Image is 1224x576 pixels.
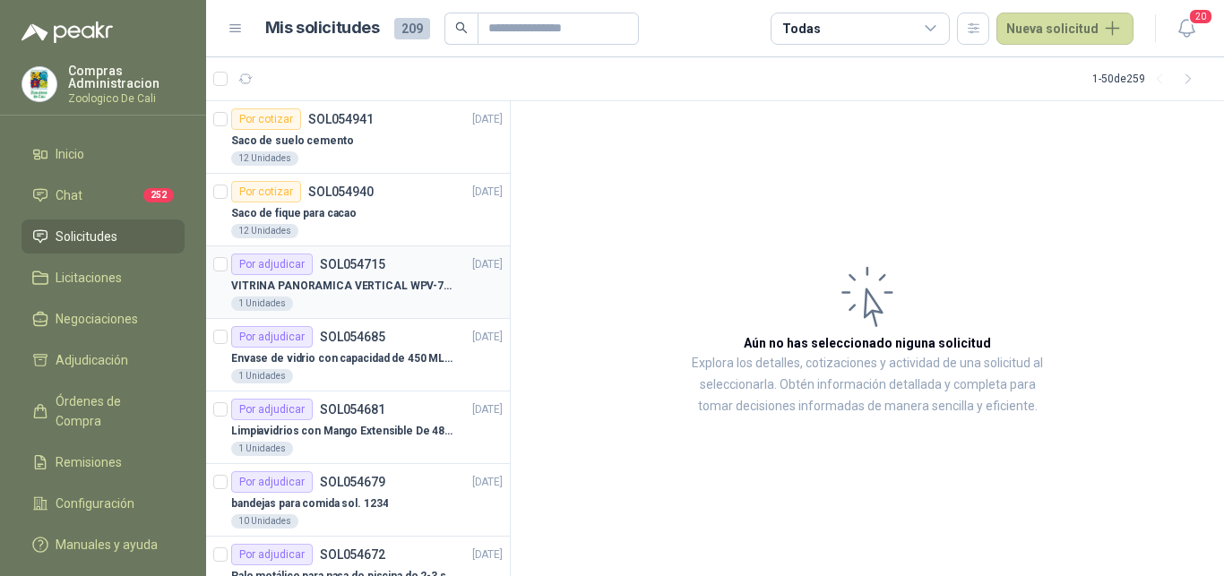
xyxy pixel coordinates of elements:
[394,18,430,39] span: 209
[1188,8,1213,25] span: 20
[472,474,503,491] p: [DATE]
[320,476,385,488] p: SOL054679
[782,19,820,39] div: Todas
[22,445,185,479] a: Remisiones
[206,246,510,319] a: Por adjudicarSOL054715[DATE] VITRINA PANORAMICA VERTICAL WPV-700FA1 Unidades
[22,486,185,520] a: Configuración
[22,137,185,171] a: Inicio
[231,350,454,367] p: Envase de vidrio con capacidad de 450 ML – 9X8X8 CM Caja x 12 unidades
[231,544,313,565] div: Por adjudicar
[231,254,313,275] div: Por adjudicar
[472,256,503,273] p: [DATE]
[56,452,122,472] span: Remisiones
[56,391,168,431] span: Órdenes de Compra
[265,15,380,41] h1: Mis solicitudes
[320,331,385,343] p: SOL054685
[56,535,158,555] span: Manuales y ayuda
[231,224,298,238] div: 12 Unidades
[206,174,510,246] a: Por cotizarSOL054940[DATE] Saco de fique para cacao12 Unidades
[472,111,503,128] p: [DATE]
[744,333,991,353] h3: Aún no has seleccionado niguna solicitud
[22,343,185,377] a: Adjudicación
[22,67,56,101] img: Company Logo
[231,133,353,150] p: Saco de suelo cemento
[1170,13,1202,45] button: 20
[56,309,138,329] span: Negociaciones
[308,185,374,198] p: SOL054940
[1092,64,1202,93] div: 1 - 50 de 259
[996,13,1133,45] button: Nueva solicitud
[472,329,503,346] p: [DATE]
[231,442,293,456] div: 1 Unidades
[56,268,122,288] span: Licitaciones
[320,258,385,271] p: SOL054715
[22,261,185,295] a: Licitaciones
[231,297,293,311] div: 1 Unidades
[231,514,298,529] div: 10 Unidades
[690,353,1045,417] p: Explora los detalles, cotizaciones y actividad de una solicitud al seleccionarla. Obtén informaci...
[231,108,301,130] div: Por cotizar
[22,219,185,254] a: Solicitudes
[56,144,84,164] span: Inicio
[56,350,128,370] span: Adjudicación
[206,391,510,464] a: Por adjudicarSOL054681[DATE] Limpiavidrios con Mango Extensible De 48 a 78 cm1 Unidades
[22,528,185,562] a: Manuales y ayuda
[472,546,503,563] p: [DATE]
[22,21,113,43] img: Logo peakr
[320,548,385,561] p: SOL054672
[56,494,134,513] span: Configuración
[231,181,301,202] div: Por cotizar
[206,464,510,537] a: Por adjudicarSOL054679[DATE] bandejas para comida sol. 123410 Unidades
[56,227,117,246] span: Solicitudes
[231,423,454,440] p: Limpiavidrios con Mango Extensible De 48 a 78 cm
[56,185,82,205] span: Chat
[231,399,313,420] div: Por adjudicar
[231,278,454,295] p: VITRINA PANORAMICA VERTICAL WPV-700FA
[68,64,185,90] p: Compras Administracion
[472,401,503,418] p: [DATE]
[206,319,510,391] a: Por adjudicarSOL054685[DATE] Envase de vidrio con capacidad de 450 ML – 9X8X8 CM Caja x 12 unidad...
[455,21,468,34] span: search
[472,184,503,201] p: [DATE]
[231,205,357,222] p: Saco de fique para cacao
[320,403,385,416] p: SOL054681
[22,384,185,438] a: Órdenes de Compra
[68,93,185,104] p: Zoologico De Cali
[22,178,185,212] a: Chat252
[231,151,298,166] div: 12 Unidades
[231,326,313,348] div: Por adjudicar
[308,113,374,125] p: SOL054941
[206,101,510,174] a: Por cotizarSOL054941[DATE] Saco de suelo cemento12 Unidades
[231,369,293,383] div: 1 Unidades
[22,302,185,336] a: Negociaciones
[231,471,313,493] div: Por adjudicar
[231,495,388,512] p: bandejas para comida sol. 1234
[143,188,174,202] span: 252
